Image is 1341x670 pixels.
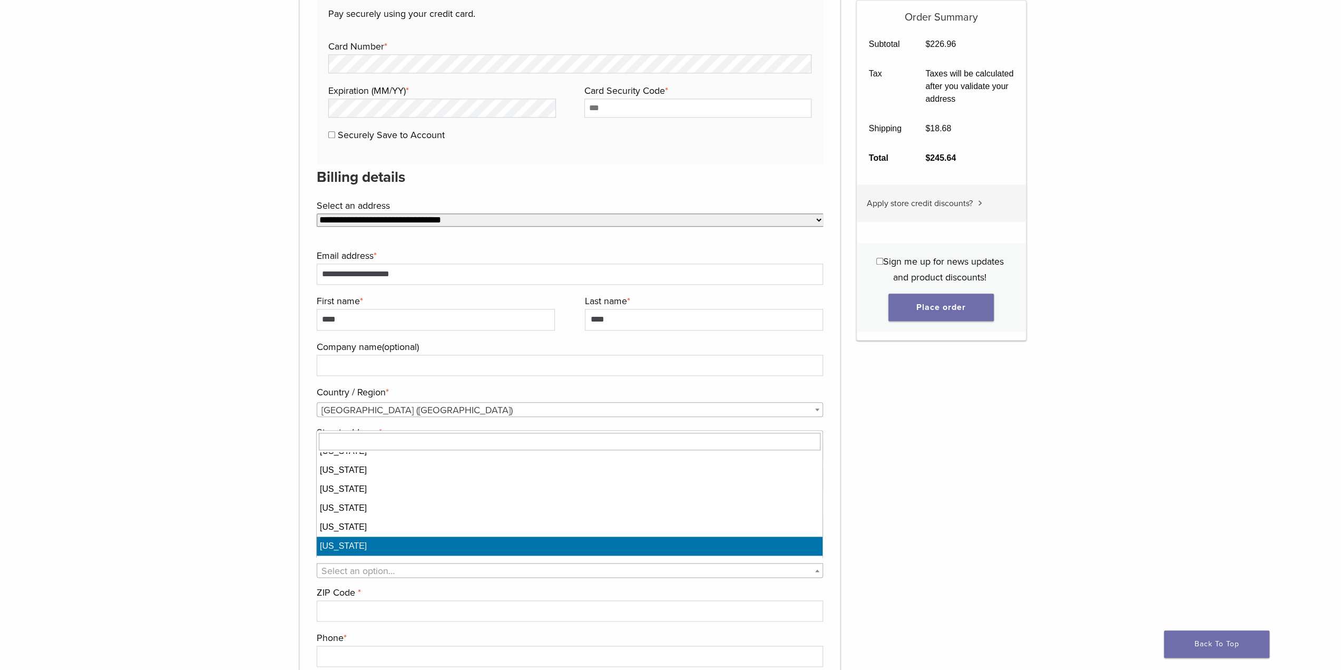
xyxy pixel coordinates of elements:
[382,341,419,353] span: (optional)
[876,258,883,265] input: Sign me up for news updates and product discounts!
[317,198,821,213] label: Select an address
[317,556,823,575] li: [US_STATE]
[585,293,820,309] label: Last name
[338,129,445,141] label: Securely Save to Account
[317,424,821,440] label: Street address
[317,402,824,417] span: Country / Region
[584,83,809,99] label: Card Security Code
[317,585,821,600] label: ZIP Code
[328,22,811,152] fieldset: Payment Info
[317,384,821,400] label: Country / Region
[857,59,914,114] th: Tax
[317,461,823,480] li: [US_STATE]
[857,1,1026,24] h5: Order Summary
[317,499,823,518] li: [US_STATE]
[857,114,914,143] th: Shipping
[317,630,821,646] label: Phone
[317,339,821,355] label: Company name
[317,403,823,417] span: United States (US)
[857,30,914,59] th: Subtotal
[317,248,821,264] label: Email address
[867,198,973,209] span: Apply store credit discounts?
[978,200,982,206] img: caret.svg
[328,83,553,99] label: Expiration (MM/YY)
[321,565,395,577] span: Select an option…
[317,537,823,556] li: [US_STATE]
[317,480,823,499] li: [US_STATE]
[1164,630,1269,658] a: Back To Top
[925,40,956,48] bdi: 226.96
[925,153,930,162] span: $
[925,124,951,133] bdi: 18.68
[317,518,823,537] li: [US_STATE]
[857,143,914,173] th: Total
[925,40,930,48] span: $
[317,563,824,578] span: State
[328,6,811,22] p: Pay securely using your credit card.
[888,294,994,321] button: Place order
[883,256,1004,283] span: Sign me up for news updates and product discounts!
[328,38,809,54] label: Card Number
[925,124,930,133] span: $
[914,59,1026,114] td: Taxes will be calculated after you validate your address
[317,164,824,190] h3: Billing details
[925,153,956,162] bdi: 245.64
[317,293,552,309] label: First name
